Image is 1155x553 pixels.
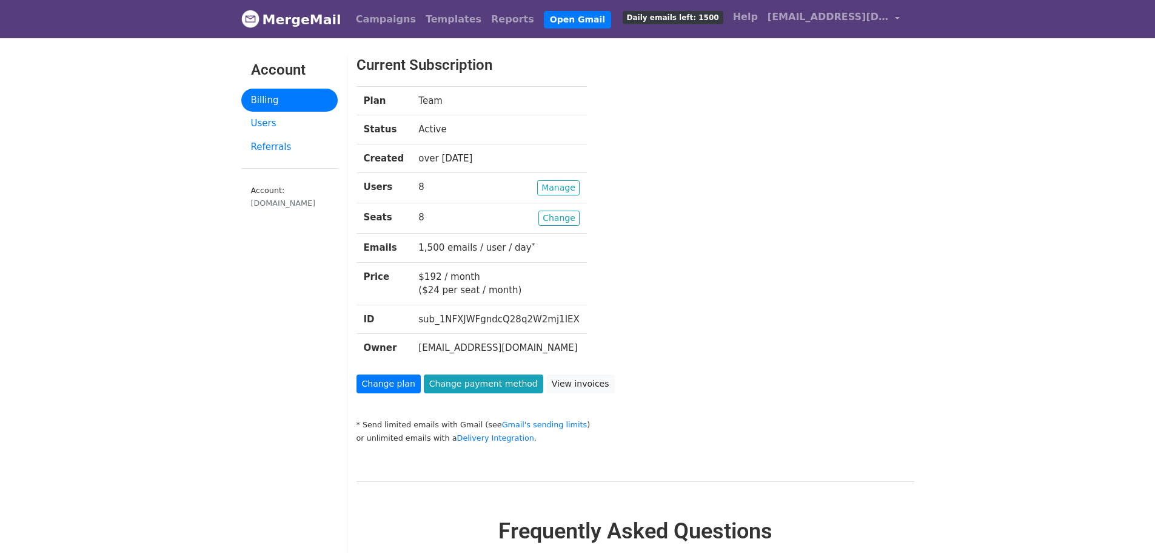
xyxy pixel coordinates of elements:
th: Seats [357,203,412,234]
a: Users [241,112,338,135]
th: Price [357,262,412,305]
a: [EMAIL_ADDRESS][DOMAIN_NAME] [763,5,905,33]
th: Status [357,115,412,144]
td: 8 [411,203,587,234]
td: $192 / month ($24 per seat / month) [411,262,587,305]
a: MergeMail [241,7,341,32]
a: Change [538,211,580,226]
a: Billing [241,89,338,112]
small: Account: [251,186,328,209]
td: [EMAIL_ADDRESS][DOMAIN_NAME] [411,334,587,362]
a: Templates [421,7,486,32]
span: Daily emails left: 1500 [623,11,723,24]
a: Help [728,5,763,29]
th: Users [357,173,412,203]
td: 8 [411,173,587,203]
img: MergeMail logo [241,10,259,28]
a: Gmail's sending limits [502,420,588,429]
a: Daily emails left: 1500 [618,5,728,29]
td: sub_1NFXJWFgndcQ28q2W2mj1IEX [411,305,587,334]
td: over [DATE] [411,144,587,173]
a: Campaigns [351,7,421,32]
a: View invoices [546,375,615,393]
a: Open Gmail [544,11,611,29]
th: Plan [357,86,412,115]
h3: Current Subscription [357,56,866,74]
th: Emails [357,234,412,263]
a: Referrals [241,135,338,159]
th: ID [357,305,412,334]
td: 1,500 emails / user / day [411,234,587,263]
h2: Frequently Asked Questions [357,518,914,545]
td: Active [411,115,587,144]
a: Reports [486,7,539,32]
a: Change payment method [424,375,543,393]
td: Team [411,86,587,115]
span: [EMAIL_ADDRESS][DOMAIN_NAME] [768,10,889,24]
small: * Send limited emails with Gmail (see ) or unlimited emails with a . [357,420,591,443]
th: Created [357,144,412,173]
h3: Account [251,61,328,79]
a: Delivery Integration [457,433,534,443]
div: [DOMAIN_NAME] [251,197,328,209]
th: Owner [357,334,412,362]
a: Manage [537,180,580,195]
a: Change plan [357,375,421,393]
